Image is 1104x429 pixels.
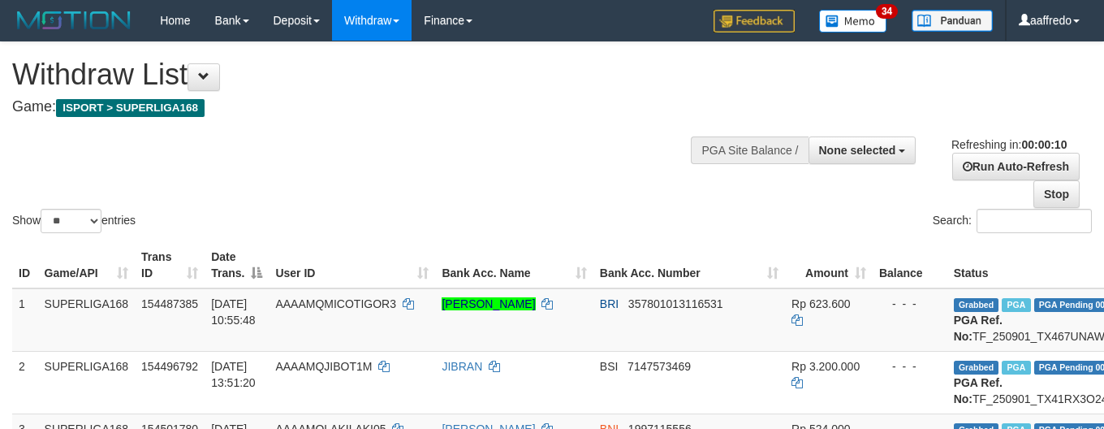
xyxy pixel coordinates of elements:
span: ISPORT > SUPERLIGA168 [56,99,205,117]
td: SUPERLIGA168 [38,288,136,352]
span: None selected [819,144,896,157]
th: Amount: activate to sort column ascending [785,242,873,288]
b: PGA Ref. No: [954,314,1003,343]
span: Grabbed [954,361,999,375]
span: BRI [600,297,619,310]
span: 34 [876,4,898,19]
th: Trans ID: activate to sort column ascending [135,242,205,288]
img: MOTION_logo.png [12,8,136,32]
span: Copy 7147573469 to clipboard [627,360,691,373]
th: Bank Acc. Number: activate to sort column ascending [593,242,785,288]
td: SUPERLIGA168 [38,351,136,414]
span: Refreshing in: [951,138,1067,151]
img: Feedback.jpg [714,10,795,32]
th: User ID: activate to sort column ascending [269,242,435,288]
span: [DATE] 13:51:20 [211,360,256,389]
input: Search: [977,209,1092,233]
span: Marked by aafandaneth [1002,298,1030,312]
span: Marked by aafsoumeymey [1002,361,1030,375]
span: 154496792 [141,360,198,373]
span: [DATE] 10:55:48 [211,297,256,327]
h4: Game: [12,99,720,115]
td: 1 [12,288,38,352]
select: Showentries [41,209,101,233]
img: Button%20Memo.svg [819,10,887,32]
b: PGA Ref. No: [954,376,1003,405]
th: Balance [873,242,947,288]
th: Bank Acc. Name: activate to sort column ascending [435,242,593,288]
th: Game/API: activate to sort column ascending [38,242,136,288]
span: Rp 623.600 [791,297,850,310]
a: Stop [1033,180,1080,208]
span: AAAAMQMICOTIGOR3 [275,297,396,310]
span: 154487385 [141,297,198,310]
span: BSI [600,360,619,373]
a: JIBRAN [442,360,482,373]
button: None selected [809,136,916,164]
img: panduan.png [912,10,993,32]
th: ID [12,242,38,288]
span: Copy 357801013116531 to clipboard [628,297,723,310]
span: AAAAMQJIBOT1M [275,360,372,373]
td: 2 [12,351,38,414]
h1: Withdraw List [12,58,720,91]
strong: 00:00:10 [1021,138,1067,151]
div: PGA Site Balance / [691,136,808,164]
label: Search: [933,209,1092,233]
label: Show entries [12,209,136,233]
div: - - - [879,358,941,375]
span: Grabbed [954,298,999,312]
a: Run Auto-Refresh [952,153,1080,180]
div: - - - [879,296,941,312]
span: Rp 3.200.000 [791,360,860,373]
a: [PERSON_NAME] [442,297,535,310]
th: Date Trans.: activate to sort column descending [205,242,269,288]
